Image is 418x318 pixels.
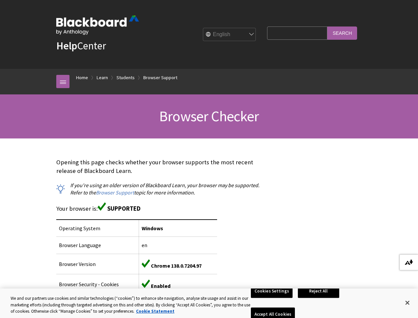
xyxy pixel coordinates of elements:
[142,280,150,288] img: Green supported icon
[116,74,135,82] a: Students
[327,26,357,39] input: Search
[96,189,134,196] a: Browser Support
[97,74,108,82] a: Learn
[56,39,106,52] a: HelpCenter
[298,284,339,298] button: Reject All
[151,283,170,289] span: Enabled
[151,262,202,269] span: Chrome 138.0.7204.97
[107,205,141,212] span: SUPPORTED
[98,202,106,211] img: Green supported icon
[400,295,415,310] button: Close
[142,259,150,268] img: Green supported icon
[56,16,139,35] img: Blackboard by Anthology
[56,237,139,254] td: Browser Language
[76,74,88,82] a: Home
[142,225,163,232] span: Windows
[56,158,264,175] p: Opening this page checks whether your browser supports the most recent release of Blackboard Learn.
[203,28,256,41] select: Site Language Selector
[56,220,139,237] td: Operating System
[143,74,177,82] a: Browser Support
[56,274,139,294] td: Browser Security - Cookies
[56,182,264,196] p: If you're using an older version of Blackboard Learn, your browser may be supported. Refer to the...
[56,254,139,274] td: Browser Version
[251,284,293,298] button: Cookies Settings
[159,107,259,125] span: Browser Checker
[56,39,77,52] strong: Help
[56,202,264,213] p: Your browser is:
[142,242,147,248] span: en
[11,295,251,315] div: We and our partners use cookies and similar technologies (“cookies”) to enhance site navigation, ...
[136,308,174,314] a: More information about your privacy, opens in a new tab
